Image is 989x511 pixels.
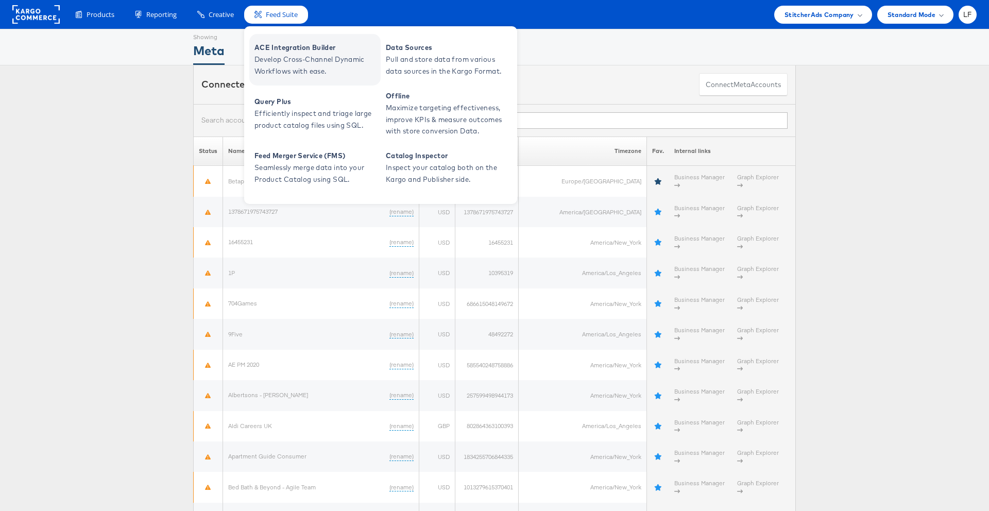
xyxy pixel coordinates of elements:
td: 585540248758886 [455,350,518,380]
td: GBP [419,411,455,441]
a: Business Manager [674,204,725,220]
span: Offline [386,90,509,102]
td: 10395319 [455,258,518,288]
td: 257599498944173 [455,380,518,411]
a: 1P [228,269,235,277]
span: Inspect your catalog both on the Kargo and Publisher side. [386,162,509,185]
span: ACE Integration Builder [254,42,378,54]
a: Catalog Inspector Inspect your catalog both on the Kargo and Publisher side. [381,142,512,194]
span: Creative [209,10,234,20]
td: 686615048149672 [455,288,518,319]
a: 1378671975743727 [228,208,278,215]
td: America/[GEOGRAPHIC_DATA] [518,197,646,227]
td: America/New_York [518,350,646,380]
a: (rename) [389,238,414,247]
td: 802864363100393 [455,411,518,441]
a: Graph Explorer [737,449,779,465]
td: 16455231 [455,227,518,258]
span: Feed Merger Service (FMS) [254,150,378,162]
a: Business Manager [674,449,725,465]
a: Business Manager [674,387,725,403]
a: Feed Merger Service (FMS) Seamlessly merge data into your Product Catalog using SQL. [249,142,381,194]
span: Develop Cross-Channel Dynamic Workflows with ease. [254,54,378,77]
a: 704Games [228,299,257,307]
td: USD [419,288,455,319]
span: Pull and store data from various data sources in the Kargo Format. [386,54,509,77]
a: Graph Explorer [737,326,779,342]
td: America/New_York [518,227,646,258]
a: Data Sources Pull and store data from various data sources in the Kargo Format. [381,34,512,86]
a: Business Manager [674,265,725,281]
span: meta [734,80,751,90]
a: Business Manager [674,357,725,373]
a: 16455231 [228,238,253,246]
a: Business Manager [674,326,725,342]
a: (rename) [389,452,414,461]
a: Graph Explorer [737,357,779,373]
a: 9Five [228,330,243,338]
th: Status [194,137,223,166]
td: USD [419,441,455,472]
a: (rename) [389,269,414,278]
a: Graph Explorer [737,296,779,312]
div: Connected accounts [201,78,315,91]
a: (rename) [389,361,414,369]
td: America/New_York [518,472,646,502]
a: Graph Explorer [737,265,779,281]
td: USD [419,258,455,288]
a: Graph Explorer [737,173,779,189]
td: USD [419,227,455,258]
td: America/New_York [518,441,646,472]
td: 1378671975743727 [455,197,518,227]
div: Showing [193,29,225,42]
a: (rename) [389,422,414,431]
a: (rename) [389,483,414,492]
td: USD [419,197,455,227]
span: Data Sources [386,42,509,54]
td: USD [419,472,455,502]
a: (rename) [389,299,414,308]
a: Bed Bath & Beyond - Agile Team [228,483,316,491]
span: Reporting [146,10,177,20]
span: Feed Suite [266,10,298,20]
a: AE PM 2020 [228,361,259,368]
td: America/New_York [518,288,646,319]
span: Catalog Inspector [386,150,509,162]
td: 48492272 [455,319,518,349]
a: Business Manager [674,479,725,495]
div: Meta [193,42,225,65]
th: Name [223,137,419,166]
span: Standard Mode [888,9,935,20]
a: Graph Explorer [737,387,779,403]
td: America/Los_Angeles [518,258,646,288]
td: America/Los_Angeles [518,411,646,441]
span: Efficiently inspect and triage large product catalog files using SQL. [254,108,378,131]
a: (rename) [389,330,414,339]
td: America/Los_Angeles [518,319,646,349]
a: Business Manager [674,173,725,189]
a: Graph Explorer [737,234,779,250]
td: America/New_York [518,380,646,411]
a: Graph Explorer [737,418,779,434]
td: 1834255706844335 [455,441,518,472]
span: Seamlessly merge data into your Product Catalog using SQL. [254,162,378,185]
td: USD [419,380,455,411]
span: Query Plus [254,96,378,108]
td: USD [419,350,455,380]
a: (rename) [389,391,414,400]
button: ConnectmetaAccounts [699,73,788,96]
a: (rename) [389,208,414,216]
span: StitcherAds Company [785,9,854,20]
span: Maximize targeting effectiveness, improve KPIs & measure outcomes with store conversion Data. [386,102,509,137]
span: LF [963,11,972,18]
a: ACE Integration Builder Develop Cross-Channel Dynamic Workflows with ease. [249,34,381,86]
a: Albertsons - [PERSON_NAME] [228,391,308,399]
a: Apartment Guide Consumer [228,452,306,460]
a: Graph Explorer [737,204,779,220]
a: Business Manager [674,234,725,250]
td: Europe/[GEOGRAPHIC_DATA] [518,166,646,197]
span: Products [87,10,114,20]
input: Filter [269,112,788,129]
a: Query Plus Efficiently inspect and triage large product catalog files using SQL. [249,88,381,140]
td: 1013279615370401 [455,472,518,502]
